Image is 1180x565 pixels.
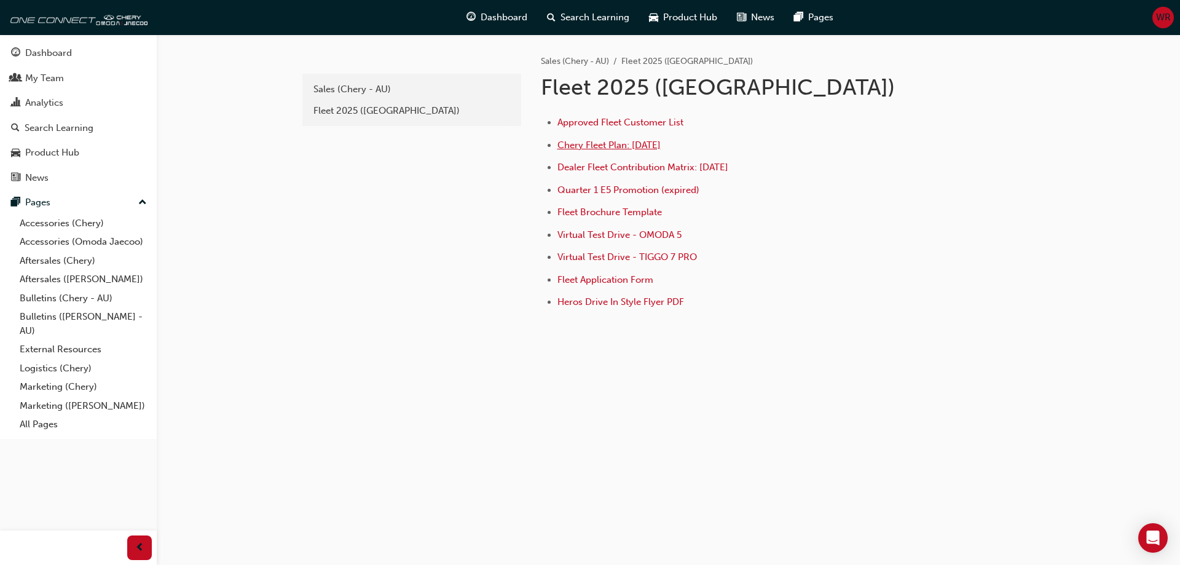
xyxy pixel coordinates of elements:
[541,74,944,101] h1: Fleet 2025 ([GEOGRAPHIC_DATA])
[557,229,682,240] a: Virtual Test Drive - OMODA 5
[5,67,152,90] a: My Team
[11,48,20,59] span: guage-icon
[25,96,63,110] div: Analytics
[751,10,774,25] span: News
[1152,7,1174,28] button: WR
[25,71,64,85] div: My Team
[737,10,746,25] span: news-icon
[466,10,476,25] span: guage-icon
[541,56,609,66] a: Sales (Chery - AU)
[25,46,72,60] div: Dashboard
[557,251,697,263] a: Virtual Test Drive - TIGGO 7 PRO
[560,10,629,25] span: Search Learning
[313,104,510,118] div: Fleet 2025 ([GEOGRAPHIC_DATA])
[639,5,727,30] a: car-iconProduct Hub
[5,167,152,189] a: News
[1138,523,1168,553] div: Open Intercom Messenger
[557,184,699,196] a: Quarter 1 E5 Promotion (expired)
[15,270,152,289] a: Aftersales ([PERSON_NAME])
[15,307,152,340] a: Bulletins ([PERSON_NAME] - AU)
[557,117,683,128] a: Approved Fleet Customer List
[808,10,833,25] span: Pages
[621,55,753,69] li: Fleet 2025 ([GEOGRAPHIC_DATA])
[5,117,152,140] a: Search Learning
[5,191,152,214] button: Pages
[5,92,152,114] a: Analytics
[15,251,152,271] a: Aftersales (Chery)
[481,10,527,25] span: Dashboard
[15,377,152,397] a: Marketing (Chery)
[135,540,144,556] span: prev-icon
[537,5,639,30] a: search-iconSearch Learning
[15,214,152,233] a: Accessories (Chery)
[25,121,93,135] div: Search Learning
[649,10,658,25] span: car-icon
[15,289,152,308] a: Bulletins (Chery - AU)
[15,397,152,416] a: Marketing ([PERSON_NAME])
[25,146,79,160] div: Product Hub
[11,73,20,84] span: people-icon
[15,415,152,434] a: All Pages
[5,39,152,191] button: DashboardMy TeamAnalyticsSearch LearningProduct HubNews
[15,359,152,378] a: Logistics (Chery)
[313,82,510,97] div: Sales (Chery - AU)
[784,5,843,30] a: pages-iconPages
[557,296,684,307] a: Heros Drive In Style Flyer PDF
[11,148,20,159] span: car-icon
[794,10,803,25] span: pages-icon
[11,123,20,134] span: search-icon
[557,274,653,285] a: Fleet Application Form
[457,5,537,30] a: guage-iconDashboard
[557,207,662,218] a: Fleet Brochure Template
[11,197,20,208] span: pages-icon
[11,173,20,184] span: news-icon
[557,140,661,151] a: Chery Fleet Plan: [DATE]
[727,5,784,30] a: news-iconNews
[663,10,717,25] span: Product Hub
[307,100,516,122] a: Fleet 2025 ([GEOGRAPHIC_DATA])
[25,196,50,210] div: Pages
[15,232,152,251] a: Accessories (Omoda Jaecoo)
[138,195,147,211] span: up-icon
[25,171,49,185] div: News
[1156,10,1171,25] span: WR
[11,98,20,109] span: chart-icon
[547,10,556,25] span: search-icon
[5,42,152,65] a: Dashboard
[307,79,516,100] a: Sales (Chery - AU)
[5,141,152,164] a: Product Hub
[15,340,152,359] a: External Resources
[6,5,147,30] img: oneconnect
[557,162,728,173] a: Dealer Fleet Contribution Matrix: [DATE]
